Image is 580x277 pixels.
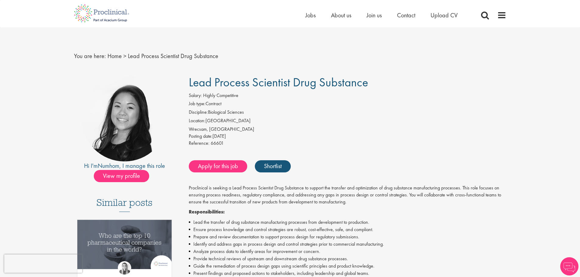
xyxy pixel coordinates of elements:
[305,11,316,19] a: Jobs
[189,160,247,172] a: Apply for this job
[189,255,506,262] li: Provide technical reviews of upstream and downstream drug substance processes.
[77,220,172,274] a: Link to a post
[189,100,506,109] li: Contract
[94,170,149,182] span: View my profile
[97,197,153,212] h3: Similar posts
[189,100,206,107] label: Job type:
[189,109,506,117] li: Biological Sciences
[189,109,208,116] label: Discipline:
[189,248,506,255] li: Analyze process data to identify areas for improvement or concern.
[118,261,131,275] img: Hannah Burke
[189,262,506,270] li: Guide the remediation of process design gaps using scientific principles and product knowledge.
[4,254,82,273] iframe: reCAPTCHA
[331,11,351,19] a: About us
[189,133,213,139] span: Posting date:
[123,52,126,60] span: >
[107,52,122,60] a: breadcrumb link
[189,117,206,124] label: Location:
[189,117,506,126] li: [GEOGRAPHIC_DATA]
[189,74,368,90] span: Lead Process Scientist Drug Substance
[211,140,224,146] span: 66601
[203,92,238,99] span: Highly Competitive
[189,140,209,147] label: Reference:
[431,11,458,19] a: Upload CV
[74,161,175,170] div: Hi I'm , I manage this role
[189,209,225,215] strong: Responsibilities:
[94,171,155,179] a: View my profile
[98,162,119,170] a: Numhom
[189,233,506,241] li: Prepare and review documentation to support process design for regulatory submissions.
[128,52,218,60] span: Lead Process Scientist Drug Substance
[397,11,415,19] a: Contact
[560,257,578,275] img: Chatbot
[77,220,172,269] img: Top 10 pharmaceutical companies in the world 2025
[74,52,106,60] span: You are here:
[189,241,506,248] li: Identify and address gaps in process design and control strategies prior to commercial manufactur...
[189,226,506,233] li: Ensure process knowledge and control strategies are robust, cost-effective, safe, and compliant.
[189,219,506,226] li: Lead the transfer of drug substance manufacturing processes from development to production.
[255,160,291,172] a: Shortlist
[82,76,167,161] img: imeage of recruiter Numhom Sudsok
[367,11,382,19] a: Join us
[189,133,506,140] div: [DATE]
[189,92,202,99] label: Salary:
[189,270,506,277] li: Present findings and proposed actions to stakeholders, including leadership and global teams.
[189,185,506,206] p: Proclinical is seeking a Lead Process Scientist Drug Substance to support the transfer and optimi...
[189,126,506,133] div: Wrecsam, [GEOGRAPHIC_DATA]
